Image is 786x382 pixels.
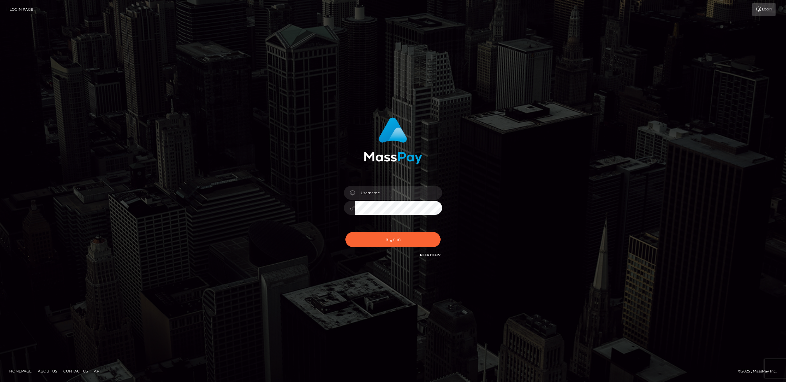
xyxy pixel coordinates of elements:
input: Username... [355,186,442,200]
a: Login Page [10,3,33,16]
a: Contact Us [61,366,90,376]
img: MassPay Login [364,117,422,164]
button: Sign in [345,232,441,247]
div: © 2025 , MassPay Inc. [738,368,781,375]
a: Homepage [7,366,34,376]
a: API [91,366,103,376]
a: Need Help? [420,253,441,257]
a: About Us [35,366,60,376]
a: Login [752,3,776,16]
